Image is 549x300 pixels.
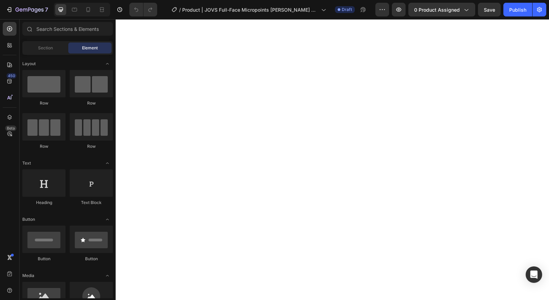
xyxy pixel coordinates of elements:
[102,270,113,281] span: Toggle open
[182,6,318,13] span: Product | JOVS Full-Face Micropoints [PERSON_NAME] Set
[22,143,66,149] div: Row
[22,160,31,166] span: Text
[526,266,542,283] div: Open Intercom Messenger
[484,7,495,13] span: Save
[116,19,549,300] iframe: Design area
[102,58,113,69] span: Toggle open
[22,216,35,223] span: Button
[129,3,157,16] div: Undo/Redo
[22,100,66,106] div: Row
[414,6,460,13] span: 0 product assigned
[45,5,48,14] p: 7
[22,256,66,262] div: Button
[408,3,475,16] button: 0 product assigned
[478,3,501,16] button: Save
[70,256,113,262] div: Button
[70,200,113,206] div: Text Block
[70,143,113,149] div: Row
[5,125,16,131] div: Beta
[38,45,53,51] span: Section
[22,273,34,279] span: Media
[82,45,98,51] span: Element
[70,100,113,106] div: Row
[102,214,113,225] span: Toggle open
[3,3,51,16] button: 7
[22,61,36,67] span: Layout
[179,6,181,13] span: /
[22,22,113,36] input: Search Sections & Elements
[102,158,113,169] span: Toggle open
[509,6,526,13] div: Publish
[503,3,532,16] button: Publish
[7,73,16,79] div: 450
[342,7,352,13] span: Draft
[22,200,66,206] div: Heading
